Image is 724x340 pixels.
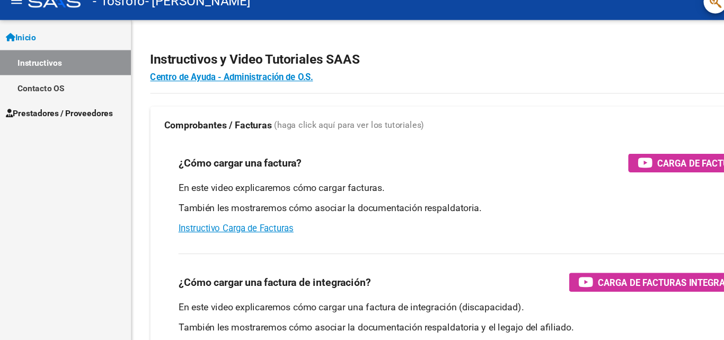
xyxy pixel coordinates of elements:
[131,5,226,29] span: - [PERSON_NAME]
[161,180,682,191] p: En este video explicaremos cómo cargar facturas.
[161,287,682,299] p: En este video explicaremos cómo cargar una factura de integración (discapacidad).
[161,155,272,170] h3: ¿Cómo cargar una factura?
[688,304,713,329] div: Open Intercom Messenger
[5,44,32,56] span: Inicio
[5,112,102,124] span: Prestadores / Proveedores
[703,10,716,23] mat-icon: person
[567,154,682,171] button: Carga de Facturas
[136,59,707,80] h2: Instructivos y Video Tutoriales SAAS
[136,81,282,90] a: Centro de Ayuda - Administración de O.S.
[161,198,682,210] p: También les mostraremos cómo asociar la documentación respaldatoria.
[161,306,682,317] p: También les mostraremos cómo asociar la documentación respaldatoria y el legajo del afiliado.
[514,262,682,279] button: Carga de Facturas Integración
[148,123,245,135] strong: Comprobantes / Facturas
[248,123,383,135] span: (haga click aquí para ver los tutoriales)
[84,5,131,29] span: - fosforo
[8,10,21,23] mat-icon: menu
[593,156,673,170] span: Carga de Facturas
[161,325,364,334] a: Instructivo Carga de Facturas con Recupero x Integración
[540,264,673,277] span: Carga de Facturas Integración
[161,217,265,226] a: Instructivo Carga de Facturas
[161,263,335,278] h3: ¿Cómo cargar una factura de integración?
[136,112,707,146] mat-expansion-panel-header: Comprobantes / Facturas (haga click aquí para ver los tutoriales)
